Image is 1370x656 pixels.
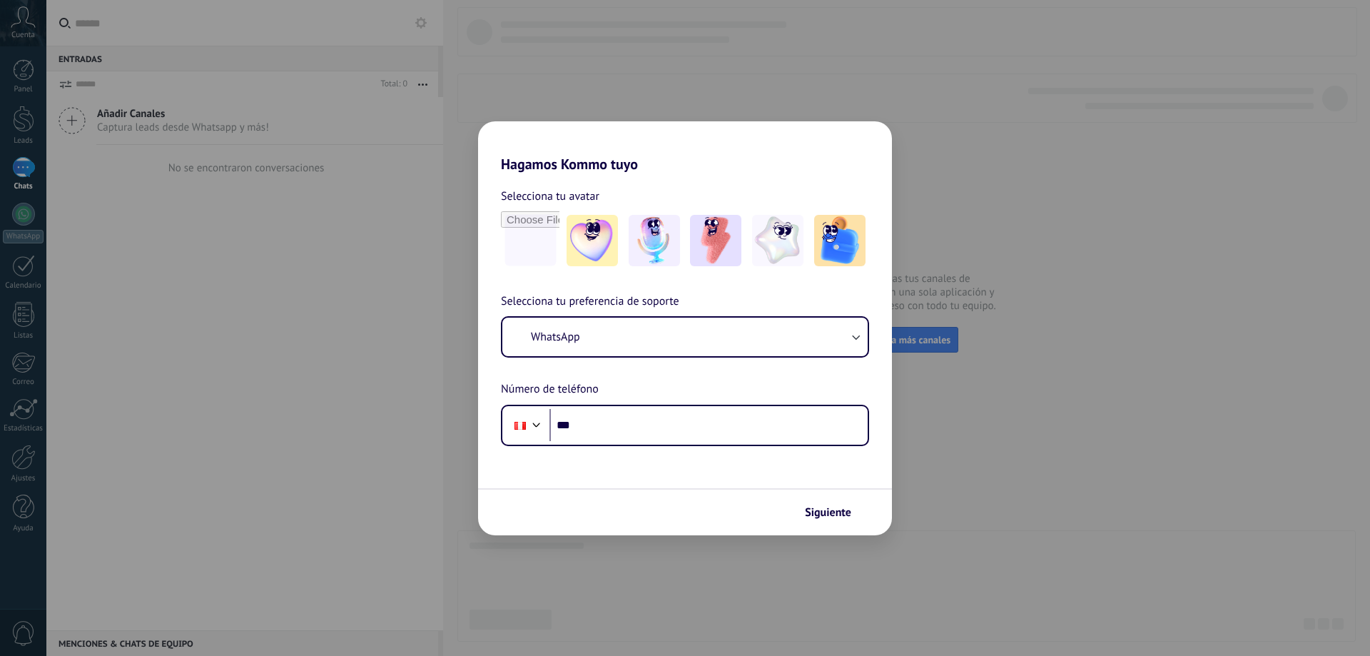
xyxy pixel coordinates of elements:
img: -4.jpeg [752,215,803,266]
img: -3.jpeg [690,215,741,266]
button: Siguiente [798,500,871,525]
img: -1.jpeg [567,215,618,266]
span: Selecciona tu preferencia de soporte [501,293,679,311]
img: -2.jpeg [629,215,680,266]
span: Selecciona tu avatar [501,187,599,206]
button: WhatsApp [502,318,868,356]
span: Siguiente [805,508,851,518]
img: -5.jpeg [814,215,866,266]
h2: Hagamos Kommo tuyo [478,121,892,173]
span: WhatsApp [531,330,580,344]
span: Número de teléfono [501,380,599,399]
div: Peru: + 51 [507,410,534,440]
